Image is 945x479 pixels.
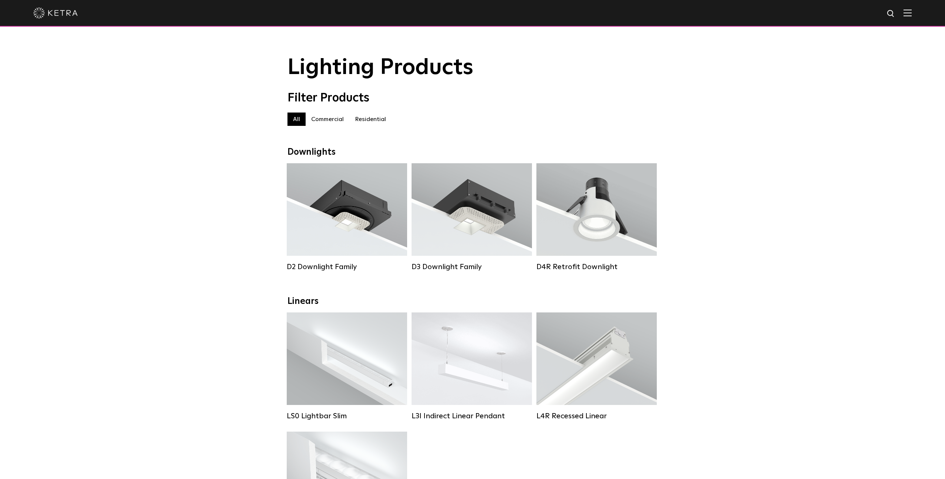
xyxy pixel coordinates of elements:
[536,262,657,271] div: D4R Retrofit Downlight
[412,412,532,421] div: L3I Indirect Linear Pendant
[287,113,306,126] label: All
[287,312,407,421] a: LS0 Lightbar Slim Lumen Output:200 / 350Colors:White / BlackControl:X96 Controller
[349,113,392,126] label: Residential
[287,91,658,105] div: Filter Products
[287,163,407,271] a: D2 Downlight Family Lumen Output:1200Colors:White / Black / Gloss Black / Silver / Bronze / Silve...
[306,113,349,126] label: Commercial
[287,412,407,421] div: LS0 Lightbar Slim
[904,9,912,16] img: Hamburger%20Nav.svg
[287,262,407,271] div: D2 Downlight Family
[886,9,896,19] img: search icon
[287,147,658,158] div: Downlights
[412,262,532,271] div: D3 Downlight Family
[287,296,658,307] div: Linears
[536,312,657,421] a: L4R Recessed Linear Lumen Output:400 / 600 / 800 / 1000Colors:White / BlackControl:Lutron Clear C...
[536,412,657,421] div: L4R Recessed Linear
[287,57,473,79] span: Lighting Products
[412,312,532,421] a: L3I Indirect Linear Pendant Lumen Output:400 / 600 / 800 / 1000Housing Colors:White / BlackContro...
[33,7,78,19] img: ketra-logo-2019-white
[536,163,657,271] a: D4R Retrofit Downlight Lumen Output:800Colors:White / BlackBeam Angles:15° / 25° / 40° / 60°Watta...
[412,163,532,271] a: D3 Downlight Family Lumen Output:700 / 900 / 1100Colors:White / Black / Silver / Bronze / Paintab...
